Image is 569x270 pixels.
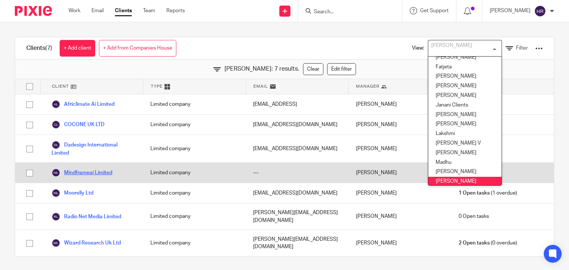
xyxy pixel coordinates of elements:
[60,40,95,57] a: + Add client
[246,94,348,114] div: [EMAIL_ADDRESS]
[313,9,380,16] input: Search
[51,212,121,221] a: Radio Net Media Limited
[420,8,449,13] span: Get Support
[349,135,451,162] div: [PERSON_NAME]
[246,115,348,135] div: [EMAIL_ADDRESS][DOMAIN_NAME]
[23,80,37,94] input: Select all
[428,177,502,186] li: [PERSON_NAME]
[51,239,121,247] a: Wizard Research Uk Ltd
[349,115,451,135] div: [PERSON_NAME]
[143,94,246,114] div: Limited company
[428,129,502,139] li: Lakshmi
[51,120,60,129] img: svg%3E
[143,115,246,135] div: Limited company
[428,53,502,63] li: [PERSON_NAME]
[534,5,546,17] img: svg%3E
[246,230,348,256] div: [PERSON_NAME][EMAIL_ADDRESS][DOMAIN_NAME]
[51,168,60,177] img: svg%3E
[151,83,163,90] span: Type
[428,101,502,110] li: Janani Clients
[428,167,502,177] li: [PERSON_NAME]
[143,203,246,230] div: Limited company
[26,44,52,52] h1: Clients
[459,239,490,247] span: 2 Open tasks
[349,94,451,114] div: [PERSON_NAME]
[143,230,246,256] div: Limited company
[51,141,60,149] img: svg%3E
[428,63,502,72] li: Fatjeta
[115,7,132,14] a: Clients
[51,189,93,198] a: Moorelly Ltd
[246,163,348,183] div: ---
[428,81,502,91] li: [PERSON_NAME]
[51,239,60,247] img: svg%3E
[52,83,69,90] span: Client
[356,83,379,90] span: Manager
[349,230,451,256] div: [PERSON_NAME]
[51,212,60,221] img: svg%3E
[349,183,451,203] div: [PERSON_NAME]
[246,203,348,230] div: [PERSON_NAME][EMAIL_ADDRESS][DOMAIN_NAME]
[51,168,112,177] a: Mindframeai Limited
[51,189,60,198] img: svg%3E
[490,7,530,14] p: [PERSON_NAME]
[428,158,502,168] li: Madhu
[459,213,489,220] span: 0 Open tasks
[224,65,299,73] span: [PERSON_NAME]: 7 results.
[246,135,348,162] div: [EMAIL_ADDRESS][DOMAIN_NAME]
[143,7,155,14] a: Team
[428,40,502,57] div: Search for option
[349,203,451,230] div: [PERSON_NAME]
[51,120,104,129] a: COCONE UK LTD
[51,100,114,109] a: Africlimate Ai Limited
[401,37,543,59] div: View:
[428,119,502,129] li: [PERSON_NAME]
[69,7,80,14] a: Work
[459,239,517,247] span: (0 overdue)
[91,7,104,14] a: Email
[428,91,502,101] li: [PERSON_NAME]
[45,45,52,51] span: (7)
[253,83,268,90] span: Email
[349,163,451,183] div: [PERSON_NAME]
[143,135,246,162] div: Limited company
[246,183,348,203] div: [EMAIL_ADDRESS][DOMAIN_NAME]
[51,100,60,109] img: svg%3E
[143,183,246,203] div: Limited company
[429,42,498,55] input: Search for option
[459,189,490,197] span: 1 Open tasks
[166,7,185,14] a: Reports
[516,45,528,51] span: Filter
[428,139,502,148] li: [PERSON_NAME] V
[143,163,246,183] div: Limited company
[303,63,323,75] a: Clear
[15,6,52,16] img: Pixie
[428,148,502,158] li: [PERSON_NAME]
[99,40,176,57] a: + Add from Companies House
[327,63,356,75] a: Edit filter
[459,189,517,197] span: (1 overdue)
[428,72,502,81] li: [PERSON_NAME]
[51,141,136,157] a: Dadesign International Limited
[428,110,502,120] li: [PERSON_NAME]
